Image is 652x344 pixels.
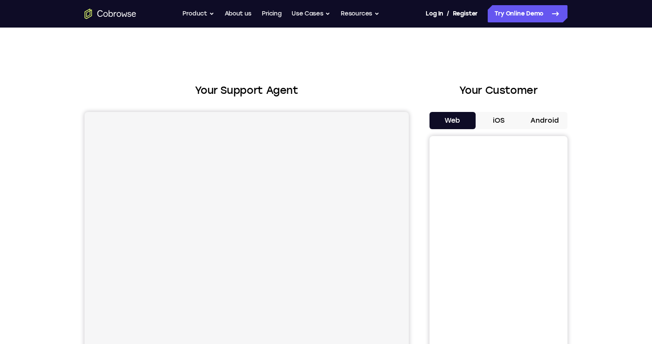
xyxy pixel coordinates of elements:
[429,83,567,98] h2: Your Customer
[521,112,567,129] button: Android
[292,5,330,22] button: Use Cases
[225,5,251,22] a: About us
[262,5,282,22] a: Pricing
[476,112,522,129] button: iOS
[453,5,478,22] a: Register
[182,5,214,22] button: Product
[85,83,409,98] h2: Your Support Agent
[85,9,136,19] a: Go to the home page
[488,5,567,22] a: Try Online Demo
[341,5,379,22] button: Resources
[426,5,443,22] a: Log In
[429,112,476,129] button: Web
[447,9,449,19] span: /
